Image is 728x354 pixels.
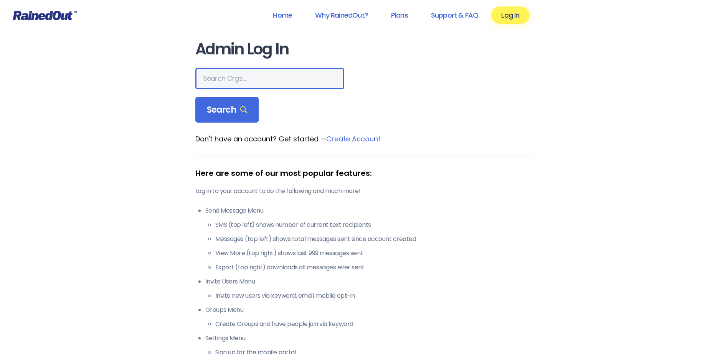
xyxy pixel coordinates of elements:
div: Here are some of our most popular features: [195,167,533,179]
a: Why RainedOut? [305,7,378,24]
a: Support & FAQ [421,7,488,24]
li: Invite new users via keyword, email, mobile opt-in [215,291,533,300]
a: Plans [381,7,418,24]
li: Messages (top left) shows total messages sent since account created [215,234,533,244]
li: Groups Menu [205,305,533,329]
div: Search [195,97,259,123]
li: Export (top right) downloads all messages ever sent [215,263,533,272]
a: Log In [491,7,529,24]
a: Home [263,7,302,24]
li: View More (top right) shows last 999 messages sent [215,249,533,258]
p: Log in to your account to do the following and much more! [195,187,533,196]
li: Send Message Menu [205,206,533,272]
li: Create Groups and have people join via keyword [215,320,533,329]
li: Invite Users Menu [205,277,533,300]
input: Search Orgs… [195,68,344,89]
h1: Admin Log In [195,41,533,58]
li: SMS (top left) shows number of current text recipients [215,220,533,229]
a: Create Account [326,134,381,144]
span: Search [207,105,248,115]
